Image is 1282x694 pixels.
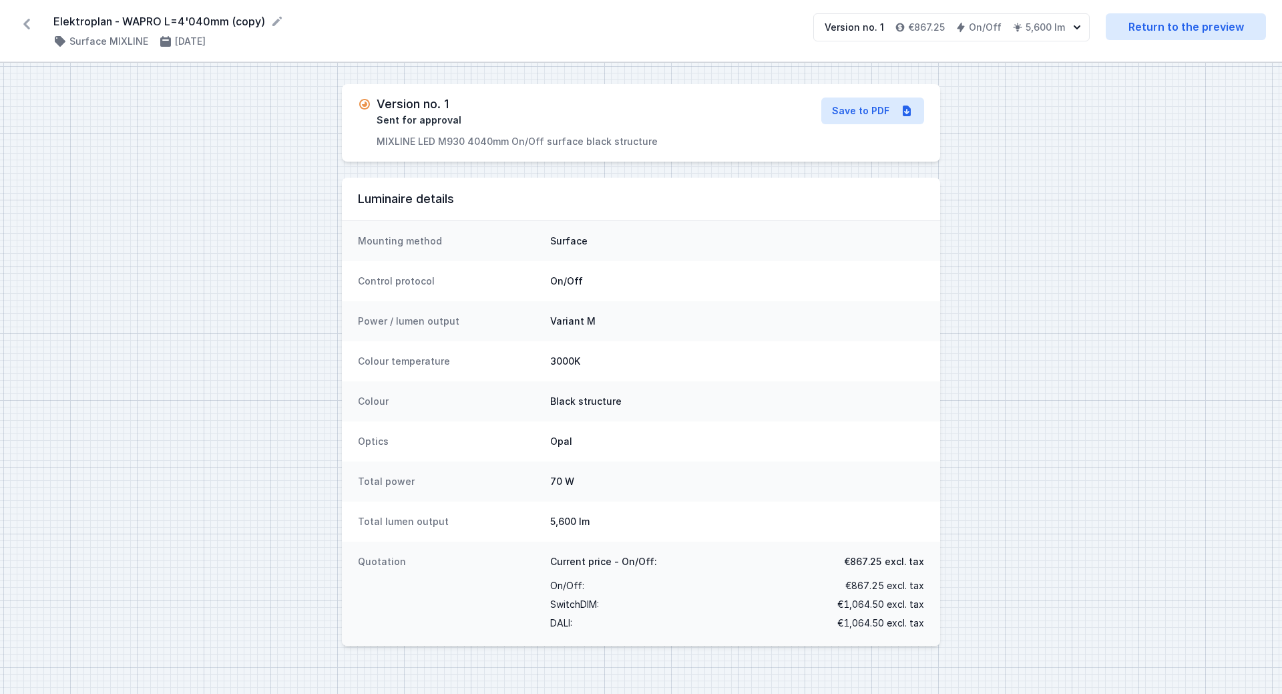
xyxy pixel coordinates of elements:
dd: Opal [550,435,924,448]
dd: Surface [550,234,924,248]
dd: 5,600 lm [550,515,924,528]
h4: [DATE] [175,35,206,48]
form: Elektroplan - WAPRO L=4'040mm (copy) [53,13,797,29]
h3: Version no. 1 [377,98,449,111]
dt: Colour [358,395,540,408]
a: Return to the preview [1106,13,1266,40]
span: Sent for approval [377,114,461,127]
h4: Surface MIXLINE [69,35,148,48]
dt: Colour temperature [358,355,540,368]
dd: 70 W [550,475,924,488]
dd: On/Off [550,275,924,288]
dt: Quotation [358,555,540,633]
img: pending.svg [358,98,371,111]
button: Rename project [270,15,284,28]
a: Save to PDF [821,98,924,124]
dt: Total power [358,475,540,488]
span: DALI : [550,614,572,633]
dt: Mounting method [358,234,540,248]
h4: 5,600 lm [1026,21,1065,34]
dd: 3000K [550,355,924,368]
span: €867.25 excl. tax [845,576,924,595]
dt: Power / lumen output [358,315,540,328]
dt: Total lumen output [358,515,540,528]
span: On/Off : [550,576,584,595]
span: €1,064.50 excl. tax [837,595,924,614]
button: Version no. 1€867.25On/Off5,600 lm [813,13,1090,41]
h4: On/Off [969,21,1002,34]
dd: Variant M [550,315,924,328]
span: SwitchDIM : [550,595,599,614]
dd: Black structure [550,395,924,408]
div: Version no. 1 [825,21,884,34]
dt: Optics [358,435,540,448]
dt: Control protocol [358,275,540,288]
h3: Luminaire details [358,191,924,207]
span: Current price - On/Off: [550,555,657,568]
p: MIXLINE LED M930 4040mm On/Off surface black structure [377,135,658,148]
h4: €867.25 [908,21,945,34]
span: €867.25 excl. tax [844,555,924,568]
span: €1,064.50 excl. tax [837,614,924,633]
